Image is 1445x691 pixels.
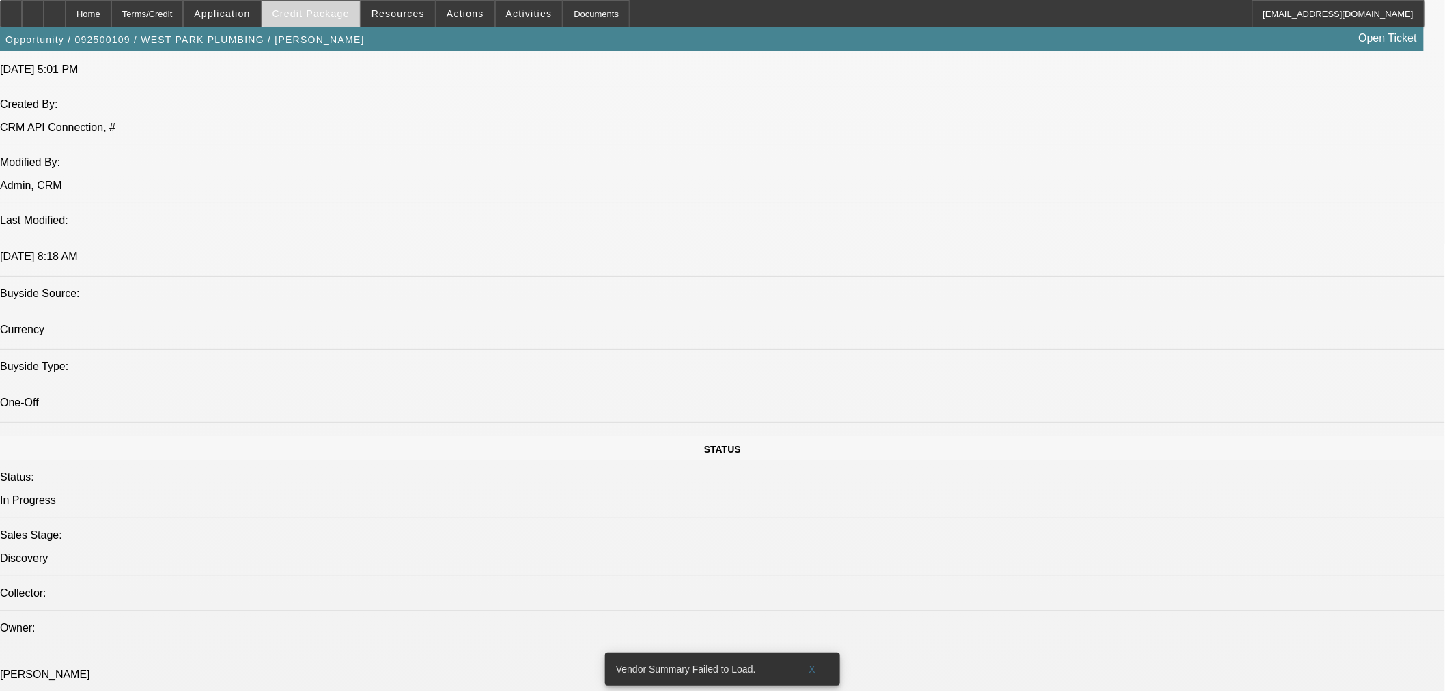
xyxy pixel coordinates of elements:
span: STATUS [704,444,741,455]
button: Credit Package [262,1,360,27]
div: Vendor Summary Failed to Load. [605,653,791,686]
button: Application [184,1,260,27]
span: Application [194,8,250,19]
span: Credit Package [272,8,350,19]
span: Resources [371,8,425,19]
span: Actions [447,8,484,19]
a: Open Ticket [1353,27,1422,50]
button: Actions [436,1,494,27]
button: Activities [496,1,563,27]
button: Resources [361,1,435,27]
span: Opportunity / 092500109 / WEST PARK PLUMBING / [PERSON_NAME] [5,34,365,45]
span: Activities [506,8,552,19]
span: X [809,664,817,675]
button: X [791,657,834,681]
